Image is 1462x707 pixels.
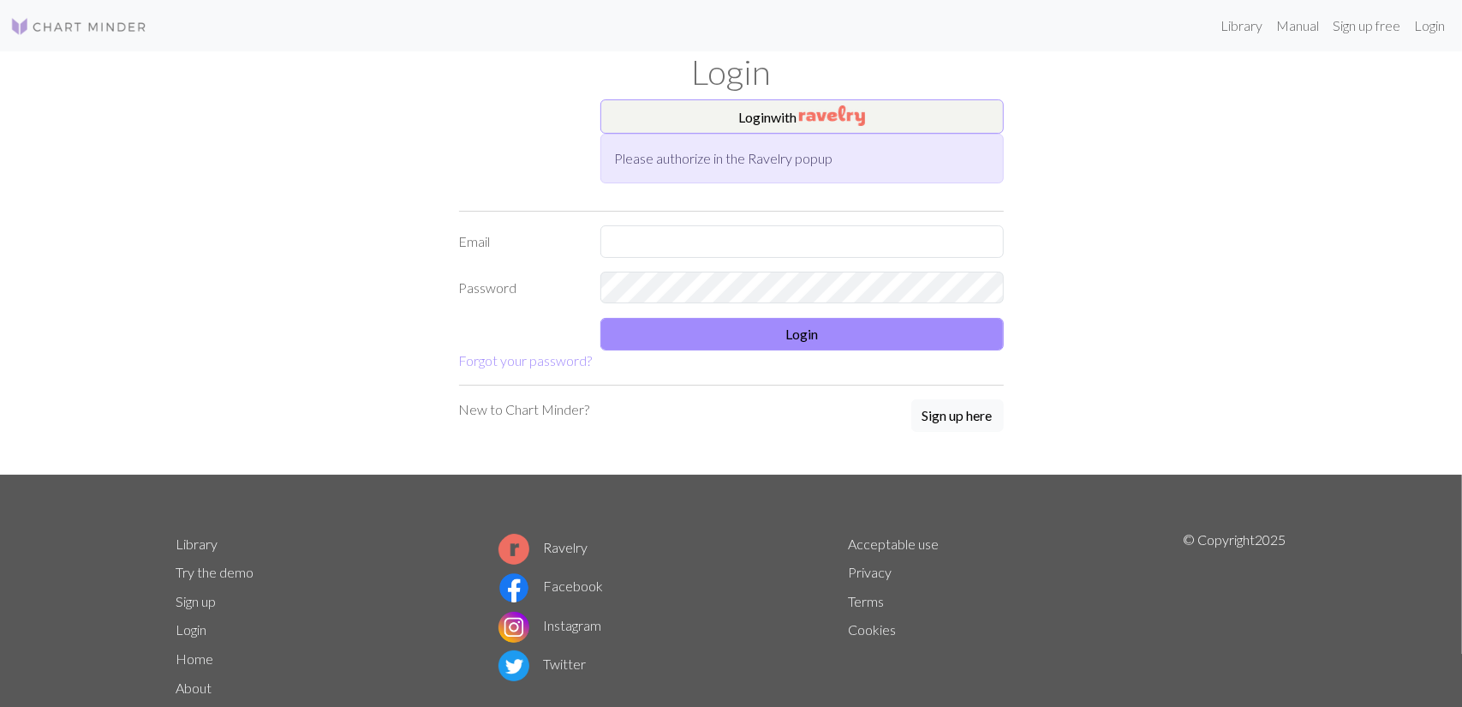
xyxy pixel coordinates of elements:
[498,539,588,555] a: Ravelry
[498,612,529,643] img: Instagram logo
[498,650,529,681] img: Twitter logo
[848,621,896,638] a: Cookies
[498,578,603,594] a: Facebook
[1269,9,1326,43] a: Manual
[1183,530,1286,703] p: © Copyright 2025
[799,105,865,126] img: Ravelry
[1326,9,1407,43] a: Sign up free
[166,51,1297,93] h1: Login
[498,656,586,672] a: Twitter
[176,680,212,696] a: About
[911,399,1004,434] a: Sign up here
[848,593,884,609] a: Terms
[848,536,939,552] a: Acceptable use
[10,16,147,37] img: Logo
[449,225,590,258] label: Email
[176,650,214,667] a: Home
[459,352,593,368] a: Forgot your password?
[498,534,529,565] img: Ravelry logo
[498,617,601,633] a: Instagram
[600,134,1004,183] div: Please authorize in the Ravelry popup
[848,564,892,580] a: Privacy
[176,536,218,552] a: Library
[600,99,1004,134] button: Loginwith
[498,572,529,603] img: Facebook logo
[176,621,207,638] a: Login
[176,593,217,609] a: Sign up
[459,399,590,420] p: New to Chart Minder?
[911,399,1004,432] button: Sign up here
[449,272,590,304] label: Password
[1214,9,1269,43] a: Library
[1407,9,1452,43] a: Login
[600,318,1004,351] button: Login
[176,564,254,580] a: Try the demo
